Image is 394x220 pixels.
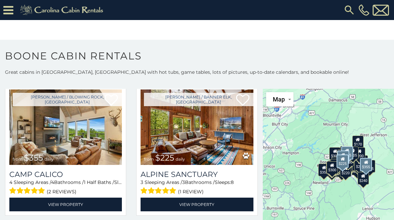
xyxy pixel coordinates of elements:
[178,187,204,196] span: (1 review)
[9,198,122,211] a: View Property
[360,158,372,171] div: $355
[141,89,253,165] a: Alpine Sanctuary from $225 daily
[318,164,330,176] div: $355
[144,157,154,162] span: from
[364,160,375,173] div: $185
[141,179,253,196] div: Sleeping Areas / Bathrooms / Sleeps:
[13,157,23,162] span: from
[47,187,76,196] span: (2 reviews)
[51,179,54,185] span: 4
[358,172,369,184] div: $240
[84,179,114,185] span: 1 Half Baths /
[327,161,338,174] div: $436
[141,89,253,165] img: Alpine Sanctuary
[141,198,253,211] a: View Property
[357,4,371,16] a: [PHONE_NUMBER]
[354,147,365,160] div: $200
[273,96,285,103] span: Map
[352,158,364,171] div: $226
[13,93,122,106] a: [PERSON_NAME] / Blowing Rock, [GEOGRAPHIC_DATA]
[352,136,364,148] div: $170
[9,170,122,179] a: Camp Calico
[182,179,185,185] span: 3
[343,4,355,16] img: search-regular.svg
[144,93,253,106] a: [PERSON_NAME] / Banner Elk, [GEOGRAPHIC_DATA]
[176,157,185,162] span: daily
[340,164,351,177] div: $220
[9,89,122,165] img: Camp Calico
[330,147,341,160] div: $305
[354,158,366,170] div: $220
[231,179,234,185] span: 8
[44,157,54,162] span: daily
[9,179,12,185] span: 4
[9,179,122,196] div: Sleeping Areas / Bathrooms / Sleeps:
[327,161,338,174] div: $300
[326,164,338,177] div: $345
[266,92,293,106] button: Change map style
[337,151,349,164] div: $210
[155,153,174,163] span: $225
[340,146,352,158] div: $320
[331,159,342,171] div: $205
[141,170,253,179] a: Alpine Sanctuary
[9,89,122,165] a: Camp Calico from $355 daily
[17,3,109,17] img: Khaki-logo.png
[141,179,143,185] span: 3
[24,153,43,163] span: $355
[337,155,349,168] div: $225
[341,146,353,160] div: $255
